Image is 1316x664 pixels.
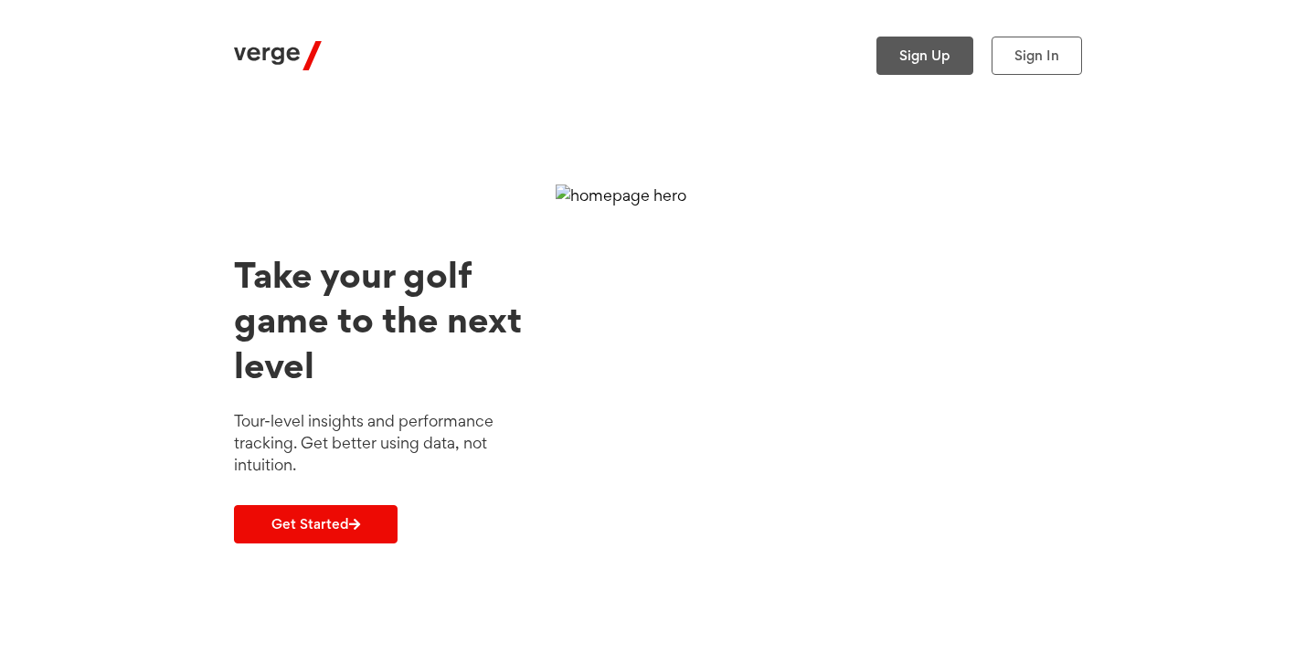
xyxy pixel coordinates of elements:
a: Sign Up [876,37,973,75]
a: Get Started [234,505,398,543]
img: Verge [234,41,322,71]
div: Take your golf game to the next level [234,253,534,389]
a: Sign In [992,37,1082,75]
img: homepage hero [556,184,1082,612]
div: Tour-level insights and performance tracking. Get better using data, not intuition. [234,410,534,476]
